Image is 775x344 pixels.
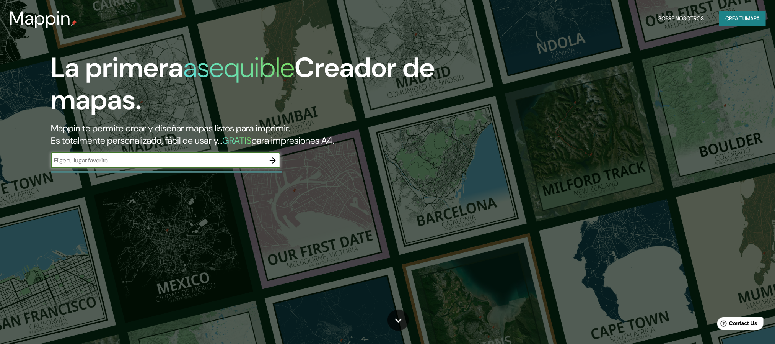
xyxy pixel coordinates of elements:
[51,122,290,134] font: Mappin te permite crear y diseñar mapas listos para imprimir.
[707,314,767,336] iframe: Help widget launcher
[71,20,77,26] img: pin de mapeo
[222,134,251,146] font: GRATIS
[655,11,707,26] button: Sobre nosotros
[251,134,334,146] font: para impresiones A4.
[746,15,760,22] font: mapa
[51,50,435,118] font: Creador de mapas.
[719,11,766,26] button: Crea tumapa
[183,50,295,85] font: asequible
[51,134,222,146] font: Es totalmente personalizado, fácil de usar y...
[51,156,265,165] input: Elige tu lugar favorito
[51,50,183,85] font: La primera
[658,15,704,22] font: Sobre nosotros
[9,6,71,30] font: Mappin
[725,15,746,22] font: Crea tu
